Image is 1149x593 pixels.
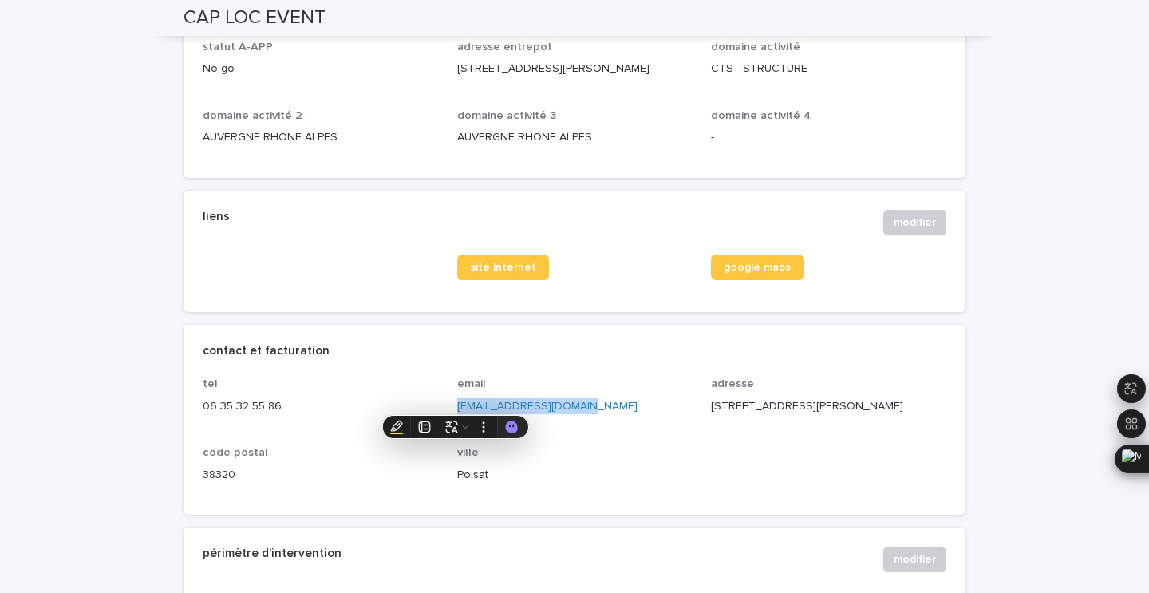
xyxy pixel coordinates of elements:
span: statut A-APP [203,42,273,53]
p: [STREET_ADDRESS][PERSON_NAME] [457,61,693,77]
p: [STREET_ADDRESS][PERSON_NAME] [711,398,946,415]
span: domaine activité 2 [203,110,302,121]
p: AUVERGNE RHONE ALPES [203,129,438,146]
p: - [711,129,946,146]
span: site internet [470,262,536,273]
p: CTS - STRUCTURE [711,61,946,77]
p: 38320 [203,467,438,484]
a: google maps [711,255,804,280]
a: site internet [457,255,549,280]
span: modifier [894,551,936,567]
button: modifier [883,547,946,572]
span: domaine activité [711,42,800,53]
button: modifier [883,210,946,235]
h2: périmètre d'intervention [203,547,342,561]
span: modifier [894,215,936,231]
p: No go [203,61,438,77]
p: AUVERGNE RHONE ALPES [457,129,693,146]
p: 06 35 32 55 86 [203,398,438,415]
a: [EMAIL_ADDRESS][DOMAIN_NAME] [457,401,638,412]
h2: liens [203,210,230,224]
span: tel [203,378,218,389]
h2: contact et facturation [203,344,330,358]
span: domaine activité 3 [457,110,556,121]
h2: CAP LOC EVENT [184,6,326,30]
span: code postal [203,447,268,458]
p: Poisat [457,467,693,484]
span: google maps [724,262,791,273]
span: domaine activité 4 [711,110,811,121]
span: adresse [711,378,754,389]
span: email [457,378,486,389]
span: ville [457,447,479,458]
span: adresse entrepot [457,42,552,53]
